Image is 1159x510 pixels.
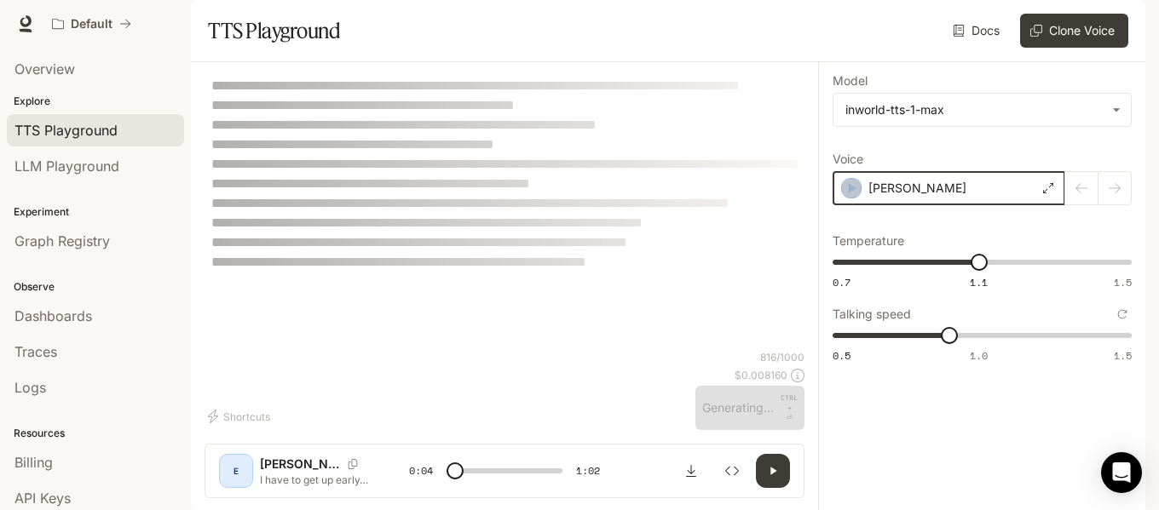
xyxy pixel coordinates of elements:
[260,473,368,487] p: I have to get up early, although I enjoy seeing the sun rise over the Cotopaxi volcano from my wi...
[205,403,277,430] button: Shortcuts
[1113,305,1132,324] button: Reset to default
[341,459,365,469] button: Copy Voice ID
[409,462,433,479] span: 0:04
[674,454,708,488] button: Download audio
[1114,348,1132,363] span: 1.5
[833,75,868,87] p: Model
[833,235,904,247] p: Temperature
[222,457,250,484] div: E
[845,101,1104,118] div: inworld-tts-1-max
[1114,275,1132,289] span: 1.5
[833,275,851,289] span: 0.7
[208,14,340,48] h1: TTS Playground
[970,348,988,363] span: 1.0
[260,456,341,473] p: [PERSON_NAME]
[949,14,1006,48] a: Docs
[833,308,911,320] p: Talking speed
[970,275,988,289] span: 1.1
[1101,452,1142,493] div: Open Intercom Messenger
[868,180,966,197] p: [PERSON_NAME]
[1020,14,1128,48] button: Clone Voice
[833,153,863,165] p: Voice
[71,17,112,32] p: Default
[576,462,600,479] span: 1:02
[715,454,749,488] button: Inspect
[44,7,139,41] button: All workspaces
[833,94,1131,126] div: inworld-tts-1-max
[833,348,851,363] span: 0.5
